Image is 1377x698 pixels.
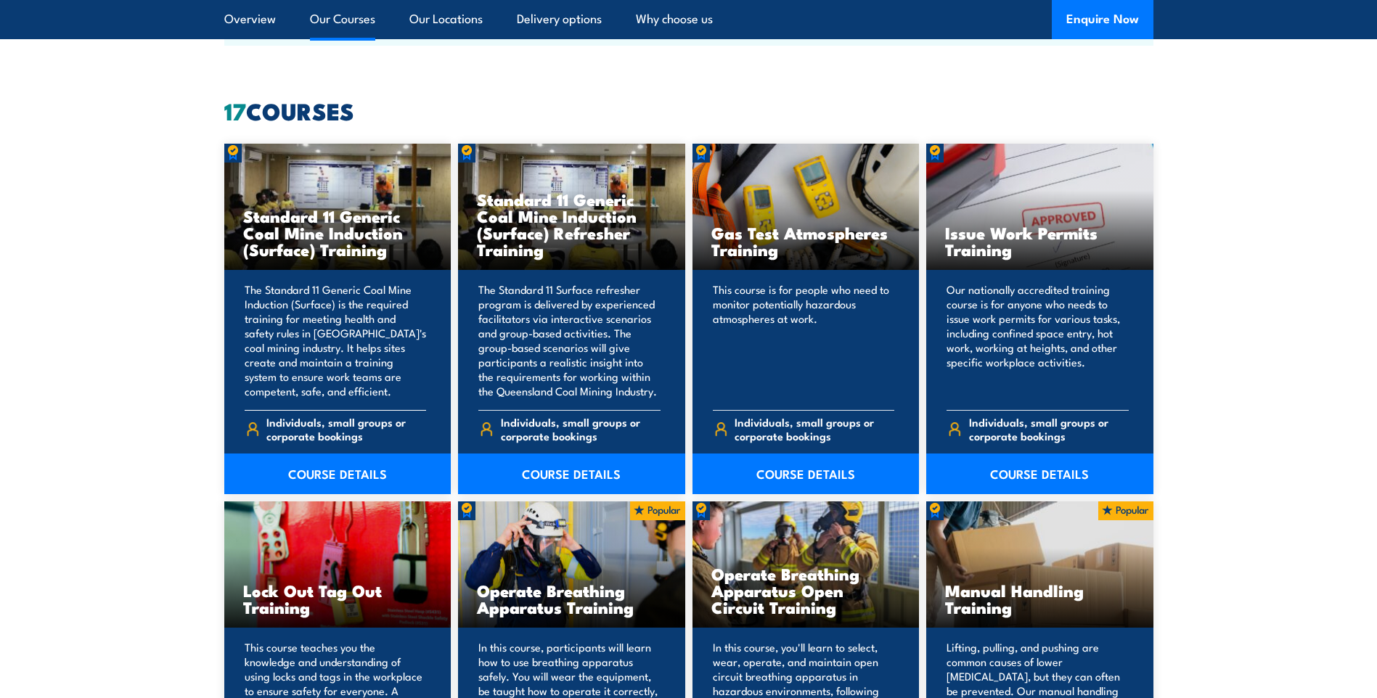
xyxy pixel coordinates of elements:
a: COURSE DETAILS [224,453,451,494]
p: The Standard 11 Generic Coal Mine Induction (Surface) is the required training for meeting health... [245,282,427,398]
strong: 17 [224,92,246,128]
span: Individuals, small groups or corporate bookings [969,415,1129,443]
h3: Operate Breathing Apparatus Training [477,582,666,615]
h3: Gas Test Atmospheres Training [711,224,901,258]
span: Individuals, small groups or corporate bookings [735,415,894,443]
p: This course is for people who need to monitor potentially hazardous atmospheres at work. [713,282,895,398]
h3: Lock Out Tag Out Training [243,582,433,615]
h3: Standard 11 Generic Coal Mine Induction (Surface) Refresher Training [477,191,666,258]
h3: Manual Handling Training [945,582,1135,615]
p: The Standard 11 Surface refresher program is delivered by experienced facilitators via interactiv... [478,282,661,398]
span: Individuals, small groups or corporate bookings [266,415,426,443]
h3: Operate Breathing Apparatus Open Circuit Training [711,565,901,615]
h3: Standard 11 Generic Coal Mine Induction (Surface) Training [243,208,433,258]
a: COURSE DETAILS [458,453,685,494]
span: Individuals, small groups or corporate bookings [501,415,661,443]
a: COURSE DETAILS [926,453,1153,494]
a: COURSE DETAILS [692,453,920,494]
h2: COURSES [224,100,1153,120]
p: Our nationally accredited training course is for anyone who needs to issue work permits for vario... [947,282,1129,398]
h3: Issue Work Permits Training [945,224,1135,258]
